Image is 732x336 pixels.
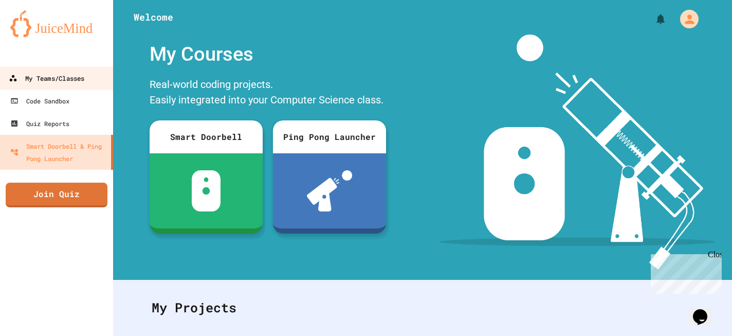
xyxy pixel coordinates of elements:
div: Smart Doorbell & Ping Pong Launcher [10,140,107,165]
img: ppl-with-ball.png [307,170,353,211]
iframe: chat widget [647,250,722,294]
div: Real-world coding projects. Easily integrated into your Computer Science class. [144,74,391,113]
div: My Projects [141,288,704,328]
img: sdb-white.svg [192,170,221,211]
div: Ping Pong Launcher [273,120,386,153]
div: My Notifications [635,10,669,28]
div: Chat with us now!Close [4,4,71,65]
img: logo-orange.svg [10,10,103,37]
div: My Account [669,7,701,31]
a: Join Quiz [6,183,107,207]
div: My Courses [144,34,391,74]
div: Smart Doorbell [150,120,263,153]
div: Code Sandbox [10,95,69,107]
img: banner-image-my-projects.png [440,34,715,270]
iframe: chat widget [689,295,722,326]
div: Quiz Reports [10,117,69,130]
div: My Teams/Classes [9,72,84,85]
